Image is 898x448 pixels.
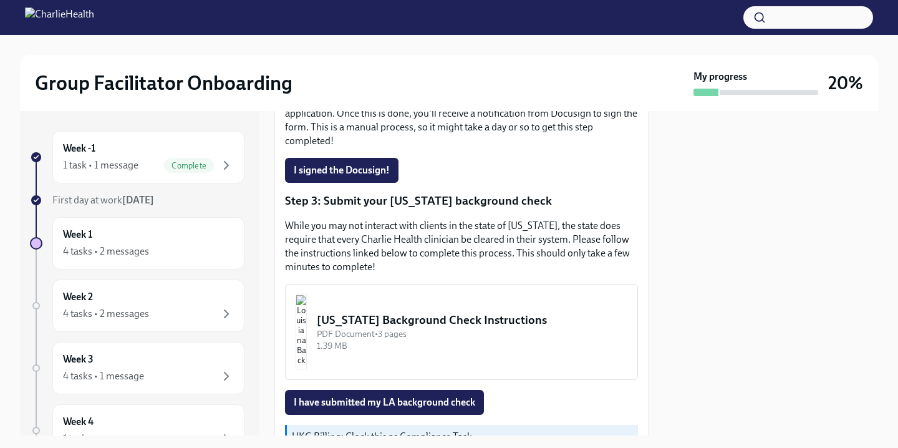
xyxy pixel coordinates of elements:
[30,131,244,183] a: Week -11 task • 1 messageComplete
[63,142,95,155] h6: Week -1
[63,369,144,383] div: 4 tasks • 1 message
[122,194,154,206] strong: [DATE]
[285,193,638,209] p: Step 3: Submit your [US_STATE] background check
[63,307,149,321] div: 4 tasks • 2 messages
[828,72,863,94] h3: 20%
[292,430,633,444] p: UKG Billing: Clock this as Compliance Task
[317,312,627,328] div: [US_STATE] Background Check Instructions
[52,194,154,206] span: First day at work
[30,280,244,332] a: Week 24 tasks • 2 messages
[294,396,475,409] span: I have submitted my LA background check
[63,245,149,258] div: 4 tasks • 2 messages
[63,415,94,429] h6: Week 4
[285,158,398,183] button: I signed the Docusign!
[317,328,627,340] div: PDF Document • 3 pages
[285,390,484,415] button: I have submitted my LA background check
[296,295,307,369] img: Louisiana Background Check Instructions
[285,93,638,148] p: After you've submitted your disclosure, your Compliance Specialist will pay for your application....
[285,219,638,274] p: While you may not interact with clients in the state of [US_STATE], the state does require that e...
[35,71,292,95] h2: Group Facilitator Onboarding
[30,342,244,394] a: Week 34 tasks • 1 message
[317,340,627,352] div: 1.39 MB
[30,193,244,207] a: First day at work[DATE]
[164,161,214,170] span: Complete
[25,7,94,27] img: CharlieHealth
[693,70,747,84] strong: My progress
[63,158,138,172] div: 1 task • 1 message
[63,353,94,366] h6: Week 3
[63,228,92,241] h6: Week 1
[285,284,638,380] button: [US_STATE] Background Check InstructionsPDF Document•3 pages1.39 MB
[63,432,87,446] div: 1 task
[294,164,390,177] span: I signed the Docusign!
[30,217,244,270] a: Week 14 tasks • 2 messages
[63,290,93,304] h6: Week 2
